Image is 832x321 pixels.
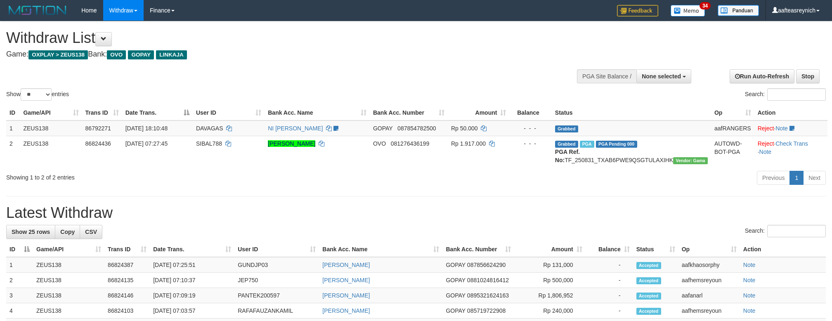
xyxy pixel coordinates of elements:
h1: Latest Withdraw [6,205,826,221]
span: GOPAY [446,277,465,283]
span: GOPAY [446,262,465,268]
img: Button%20Memo.svg [671,5,705,17]
th: Action [754,105,827,120]
td: RAFAFAUZANKAMIL [234,303,319,319]
td: ZEUS138 [20,136,82,168]
td: PANTEK200597 [234,288,319,303]
a: Reject [758,140,774,147]
span: Copy [60,229,75,235]
td: · · [754,136,827,168]
td: 86824387 [104,257,150,273]
td: [DATE] 07:09:19 [150,288,234,303]
span: Copy 085719722908 to clipboard [467,307,506,314]
span: GOPAY [373,125,392,132]
div: - - - [513,139,548,148]
td: 2 [6,136,20,168]
span: Accepted [636,262,661,269]
td: ZEUS138 [33,257,104,273]
td: [DATE] 07:10:37 [150,273,234,288]
b: PGA Ref. No: [555,149,580,163]
span: Grabbed [555,125,578,132]
a: Note [775,125,788,132]
a: [PERSON_NAME] [322,307,370,314]
span: [DATE] 07:27:45 [125,140,168,147]
td: - [586,273,633,288]
th: Bank Acc. Name: activate to sort column ascending [319,242,442,257]
a: Run Auto-Refresh [730,69,794,83]
td: 86824135 [104,273,150,288]
th: Trans ID: activate to sort column ascending [104,242,150,257]
td: Rp 131,000 [514,257,586,273]
th: Balance [509,105,551,120]
td: - [586,288,633,303]
img: MOTION_logo.png [6,4,69,17]
td: [DATE] 07:03:57 [150,303,234,319]
label: Search: [745,88,826,101]
td: Rp 1,806,952 [514,288,586,303]
td: 4 [6,303,33,319]
span: Rp 1.917.000 [451,140,486,147]
td: 2 [6,273,33,288]
td: aafanarl [678,288,740,303]
img: panduan.png [718,5,759,16]
td: TF_250831_TXAB6PWE9QSGTULAXIHK [552,136,711,168]
td: GUNDJP03 [234,257,319,273]
span: Rp 50.000 [451,125,478,132]
td: aafRANGERS [711,120,754,136]
div: PGA Site Balance / [577,69,636,83]
span: OXPLAY > ZEUS138 [28,50,88,59]
td: [DATE] 07:25:51 [150,257,234,273]
span: Accepted [636,308,661,315]
button: None selected [636,69,691,83]
th: Date Trans.: activate to sort column ascending [150,242,234,257]
th: Game/API: activate to sort column ascending [20,105,82,120]
span: [DATE] 18:10:48 [125,125,168,132]
td: AUTOWD-BOT-PGA [711,136,754,168]
td: ZEUS138 [20,120,82,136]
span: Copy 081276436199 to clipboard [391,140,429,147]
td: Rp 240,000 [514,303,586,319]
th: User ID: activate to sort column ascending [193,105,265,120]
td: 86824103 [104,303,150,319]
span: Grabbed [555,141,578,148]
th: Bank Acc. Number: activate to sort column ascending [370,105,448,120]
span: Copy 087856624290 to clipboard [467,262,506,268]
td: ZEUS138 [33,288,104,303]
a: CSV [80,225,102,239]
td: ZEUS138 [33,273,104,288]
th: User ID: activate to sort column ascending [234,242,319,257]
input: Search: [767,225,826,237]
td: - [586,257,633,273]
td: Rp 500,000 [514,273,586,288]
td: aafhemsreyoun [678,303,740,319]
td: ZEUS138 [33,303,104,319]
span: OVO [107,50,126,59]
span: OVO [373,140,386,147]
td: 1 [6,257,33,273]
span: None selected [642,73,681,80]
img: Feedback.jpg [617,5,658,17]
a: [PERSON_NAME] [322,292,370,299]
span: Copy 087854782500 to clipboard [397,125,436,132]
span: Vendor URL: https://trx31.1velocity.biz [673,157,708,164]
a: [PERSON_NAME] [322,262,370,268]
th: Status: activate to sort column ascending [633,242,678,257]
span: 86792271 [85,125,111,132]
th: Balance: activate to sort column ascending [586,242,633,257]
a: NI [PERSON_NAME] [268,125,323,132]
th: Amount: activate to sort column ascending [514,242,586,257]
h1: Withdraw List [6,30,546,46]
span: CSV [85,229,97,235]
td: aafhemsreyoun [678,273,740,288]
td: - [586,303,633,319]
td: · [754,120,827,136]
span: LINKAJA [156,50,187,59]
th: Trans ID: activate to sort column ascending [82,105,122,120]
th: Action [740,242,826,257]
span: Accepted [636,277,661,284]
label: Show entries [6,88,69,101]
td: 86824146 [104,288,150,303]
td: 1 [6,120,20,136]
span: GOPAY [446,307,465,314]
a: Note [743,307,756,314]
